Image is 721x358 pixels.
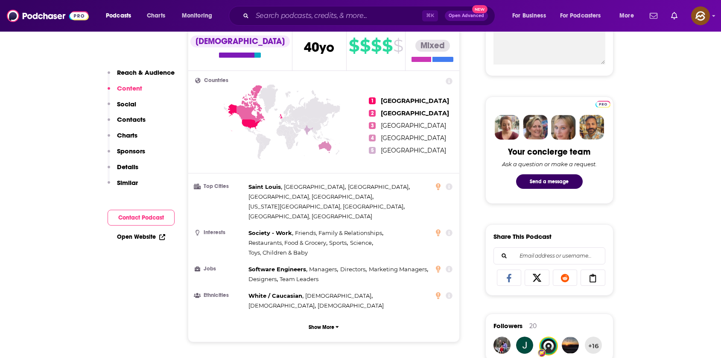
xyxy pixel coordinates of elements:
span: [US_STATE][GEOGRAPHIC_DATA], [GEOGRAPHIC_DATA] [248,203,403,210]
p: Show More [309,324,334,330]
span: Open Advanced [449,14,484,18]
a: Show notifications dropdown [646,9,661,23]
a: Pro website [595,100,610,108]
button: Charts [108,131,137,147]
span: [GEOGRAPHIC_DATA] [381,97,449,105]
span: [GEOGRAPHIC_DATA] [284,183,344,190]
img: Podchaser Pro [595,101,610,108]
img: Hendrix81 [562,337,579,354]
span: $ [382,39,392,53]
button: Sponsors [108,147,145,163]
a: Show notifications dropdown [668,9,681,23]
input: Search podcasts, credits, & more... [252,9,422,23]
span: Monitoring [182,10,212,22]
span: For Podcasters [560,10,601,22]
img: Sydney Profile [495,115,520,140]
span: Managers [309,266,337,273]
span: , [248,264,307,274]
span: $ [349,39,359,53]
img: User Profile [691,6,710,25]
span: , [248,202,405,211]
span: , [248,182,282,192]
span: Friends, Family & Relationships [295,229,382,236]
span: [GEOGRAPHIC_DATA] [381,147,446,154]
button: Contacts [108,115,146,131]
button: open menu [100,9,142,23]
span: Marketing Managers [369,266,427,273]
button: open menu [555,9,613,23]
span: Logged in as hey85204 [691,6,710,25]
img: Dreamer [493,337,511,354]
h3: Ethnicities [195,293,245,298]
button: Reach & Audience [108,68,175,84]
img: Podchaser - Follow, Share and Rate Podcasts [7,8,89,24]
span: [GEOGRAPHIC_DATA] [348,183,409,190]
span: , [248,291,304,301]
span: 2 [369,110,376,117]
button: open menu [506,9,557,23]
span: , [248,192,374,202]
img: Jon Profile [579,115,604,140]
p: Details [117,163,138,171]
button: +16 [585,337,602,354]
img: User Badge Icon [537,349,546,357]
p: Reach & Audience [117,68,175,76]
a: Charts [141,9,170,23]
span: Science [350,239,372,246]
span: [DEMOGRAPHIC_DATA] [248,302,315,309]
span: Designers [248,276,277,282]
div: Mixed [415,40,450,52]
p: Contacts [117,115,146,123]
button: open menu [176,9,223,23]
p: Social [117,100,136,108]
img: Jules Profile [551,115,576,140]
span: , [329,238,348,248]
span: , [340,264,367,274]
p: Sponsors [117,147,145,155]
span: , [348,182,410,192]
button: Open AdvancedNew [445,11,488,21]
span: , [248,228,293,238]
span: , [248,274,278,284]
span: For Business [512,10,546,22]
p: Similar [117,179,138,187]
span: More [619,10,634,22]
a: Copy Link [581,270,605,286]
a: Share on Facebook [497,270,522,286]
button: Details [108,163,138,179]
span: Directors [340,266,365,273]
span: Team Leaders [280,276,318,282]
h3: Jobs [195,266,245,272]
span: , [248,238,327,248]
span: , [248,301,316,311]
a: jaywray080 [516,337,533,354]
a: Share on X/Twitter [525,270,549,286]
button: open menu [613,9,645,23]
span: 3 [369,122,376,129]
span: Software Engineers [248,266,306,273]
div: Search followers [493,247,605,264]
h3: Top Cities [195,184,245,189]
a: Open Website [117,233,165,241]
span: , [369,264,428,274]
span: Sports [329,239,347,246]
span: Toys, Children & Baby [248,249,308,256]
span: 40 yo [304,39,334,56]
button: Show More [195,319,453,335]
span: 5 [369,147,376,154]
span: , [309,264,338,274]
span: Parental Status [418,22,444,33]
div: [DEMOGRAPHIC_DATA] [190,35,290,47]
span: [GEOGRAPHIC_DATA] [381,109,449,117]
span: Restaurants, Food & Grocery [248,239,326,246]
span: $ [360,39,370,53]
span: Countries [204,78,228,83]
span: [GEOGRAPHIC_DATA], [GEOGRAPHIC_DATA] [248,193,372,200]
button: Contact Podcast [108,210,175,226]
span: 1 [369,97,376,104]
span: ⌘ K [422,10,438,21]
span: , [295,228,383,238]
span: Society - Work [248,229,292,236]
